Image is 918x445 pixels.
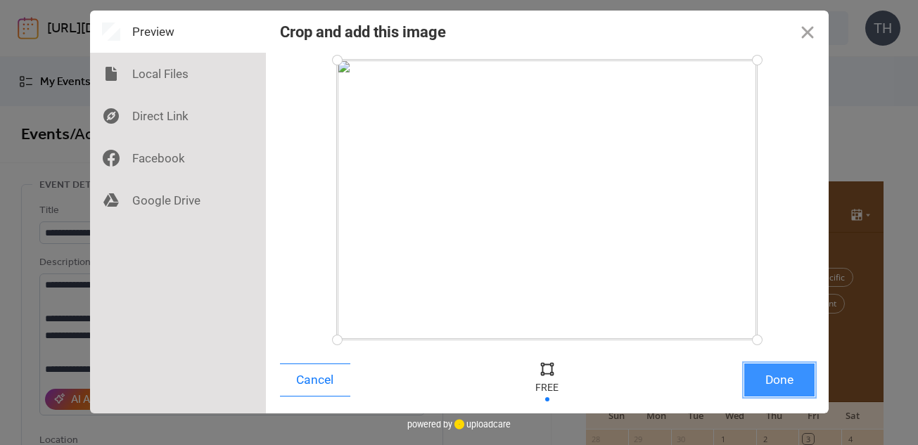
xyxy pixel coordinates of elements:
[90,11,266,53] div: Preview
[280,363,350,396] button: Cancel
[744,363,815,396] button: Done
[280,23,446,41] div: Crop and add this image
[90,137,266,179] div: Facebook
[90,95,266,137] div: Direct Link
[90,53,266,95] div: Local Files
[452,419,511,430] a: uploadcare
[786,11,829,53] button: Close
[90,179,266,221] div: Google Drive
[407,413,511,434] div: powered by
